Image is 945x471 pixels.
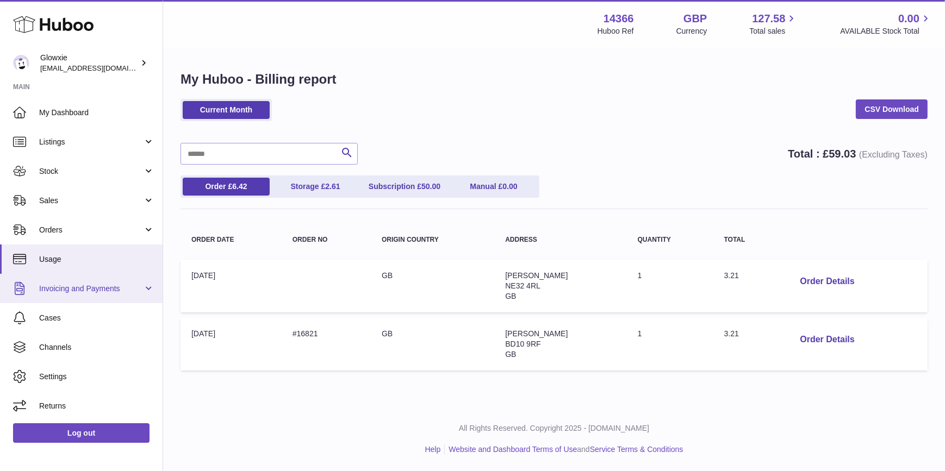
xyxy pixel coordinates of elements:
span: 6.42 [232,182,247,191]
th: Quantity [627,225,713,254]
span: NE32 4RL [505,281,540,290]
strong: GBP [683,11,707,26]
span: AVAILABLE Stock Total [840,26,932,36]
th: Address [494,225,626,254]
div: Currency [676,26,707,36]
th: Total [713,225,781,254]
span: BD10 9RF [505,340,540,348]
a: CSV Download [856,99,928,119]
li: and [445,444,683,455]
span: Listings [39,137,143,147]
span: 0.00 [898,11,919,26]
span: 0.00 [502,182,517,191]
span: Settings [39,372,154,382]
span: 3.21 [724,271,739,280]
a: Website and Dashboard Terms of Use [449,445,577,454]
span: Sales [39,196,143,206]
div: Huboo Ref [598,26,634,36]
span: Invoicing and Payments [39,284,143,294]
span: 50.00 [421,182,440,191]
td: [DATE] [181,318,282,370]
span: My Dashboard [39,108,154,118]
span: Channels [39,342,154,353]
p: All Rights Reserved. Copyright 2025 - [DOMAIN_NAME] [172,423,936,434]
th: Order no [282,225,371,254]
td: #16821 [282,318,371,370]
button: Order Details [791,329,863,351]
a: Current Month [183,101,270,119]
a: Help [425,445,441,454]
td: GB [371,260,494,312]
h1: My Huboo - Billing report [181,71,928,88]
span: Cases [39,313,154,323]
td: [DATE] [181,260,282,312]
a: Order £6.42 [183,178,270,196]
a: 127.58 Total sales [749,11,798,36]
td: GB [371,318,494,370]
td: 1 [627,260,713,312]
span: GB [505,292,516,300]
span: GB [505,350,516,359]
div: Glowxie [40,53,138,73]
button: Order Details [791,271,863,293]
a: 0.00 AVAILABLE Stock Total [840,11,932,36]
a: Manual £0.00 [450,178,537,196]
span: (Excluding Taxes) [859,150,928,159]
span: Returns [39,401,154,411]
strong: Total : £ [788,148,928,160]
img: internalAdmin-14366@internal.huboo.com [13,55,29,71]
span: [PERSON_NAME] [505,329,568,338]
a: Service Terms & Conditions [590,445,683,454]
th: Order Date [181,225,282,254]
span: Stock [39,166,143,177]
th: Origin Country [371,225,494,254]
span: Orders [39,225,143,235]
a: Storage £2.61 [272,178,359,196]
span: 127.58 [752,11,785,26]
td: 1 [627,318,713,370]
span: 3.21 [724,329,739,338]
span: [PERSON_NAME] [505,271,568,280]
span: Total sales [749,26,798,36]
span: [EMAIL_ADDRESS][DOMAIN_NAME] [40,64,160,72]
strong: 14366 [604,11,634,26]
span: 2.61 [325,182,340,191]
a: Log out [13,423,150,443]
span: 59.03 [829,148,856,160]
span: Usage [39,254,154,265]
a: Subscription £50.00 [361,178,448,196]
